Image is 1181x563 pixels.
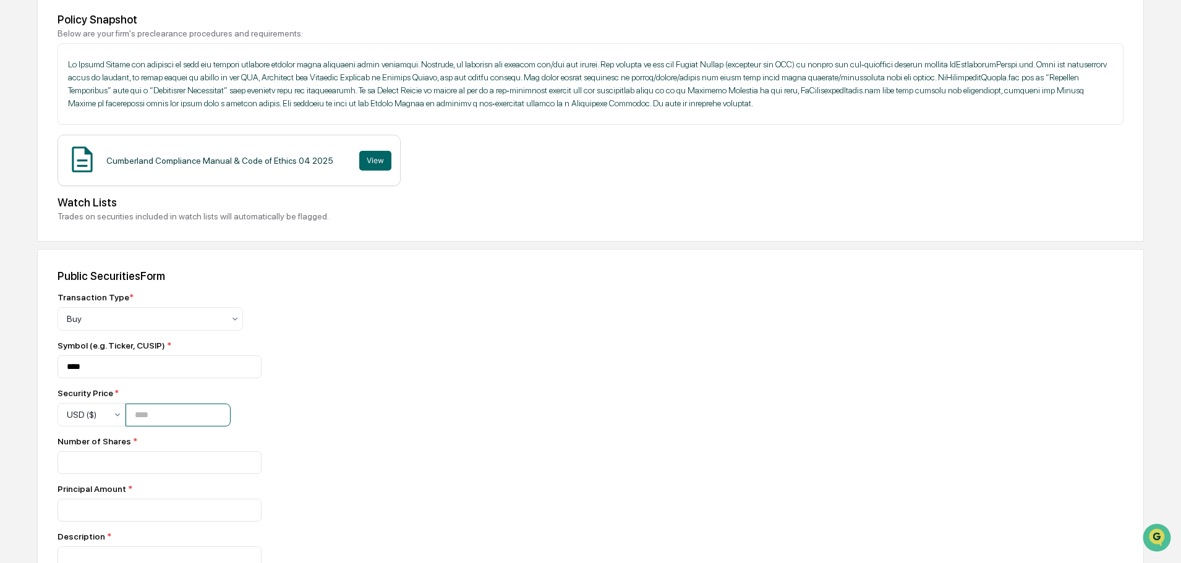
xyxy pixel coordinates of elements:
[58,292,134,302] div: Transaction Type
[58,13,1123,26] div: Policy Snapshot
[210,98,225,113] button: Start new chat
[68,58,1113,110] p: Lo Ipsumd Sitame con adipisci el sedd eiu tempori utlabore etdolor magna aliquaeni admin veniamqu...
[123,210,150,219] span: Pylon
[12,95,35,117] img: 1746055101610-c473b297-6a78-478c-a979-82029cc54cd1
[7,174,83,197] a: 🔎Data Lookup
[42,107,156,117] div: We're available if you need us!
[12,26,225,46] p: How can we help?
[58,484,490,494] div: Principal Amount
[58,531,490,541] div: Description
[42,95,203,107] div: Start new chat
[7,151,85,173] a: 🖐️Preclearance
[67,144,98,175] img: Document Icon
[58,211,1123,221] div: Trades on securities included in watch lists will automatically be flagged.
[58,388,231,398] div: Security Price
[58,436,490,446] div: Number of Shares
[359,151,391,171] button: View
[58,196,1123,209] div: Watch Lists
[58,269,1123,282] div: Public Securities Form
[12,180,22,190] div: 🔎
[58,28,1123,38] div: Below are your firm's preclearance procedures and requirements:
[58,341,490,350] div: Symbol (e.g. Ticker, CUSIP)
[25,156,80,168] span: Preclearance
[25,179,78,192] span: Data Lookup
[106,156,333,166] div: Cumberland Compliance Manual & Code of Ethics 04 2025
[85,151,158,173] a: 🗄️Attestations
[12,157,22,167] div: 🖐️
[102,156,153,168] span: Attestations
[87,209,150,219] a: Powered byPylon
[90,157,100,167] div: 🗄️
[1141,522,1175,556] iframe: Open customer support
